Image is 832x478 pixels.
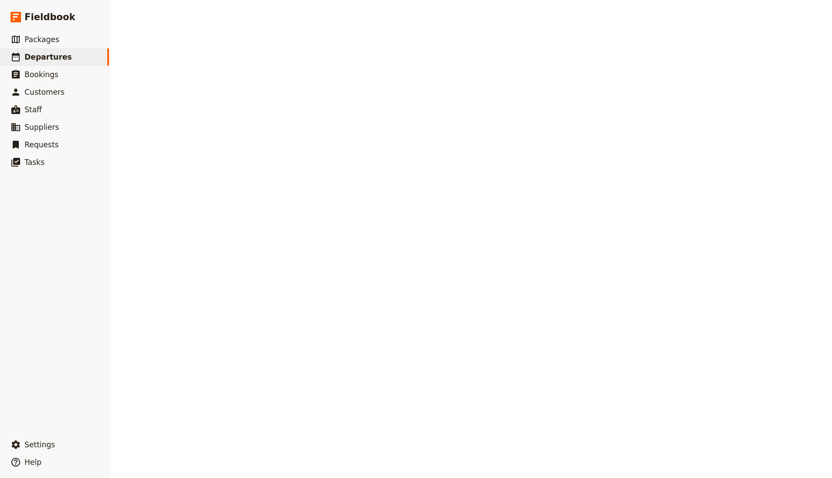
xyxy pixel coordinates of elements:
span: Requests [25,140,59,149]
span: Customers [25,88,64,96]
span: Departures [25,53,72,61]
span: Settings [25,440,55,449]
span: Packages [25,35,59,44]
span: Fieldbook [25,11,75,24]
span: Tasks [25,158,45,167]
span: Bookings [25,70,58,79]
span: Help [25,458,42,467]
span: Suppliers [25,123,59,132]
span: Staff [25,105,42,114]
